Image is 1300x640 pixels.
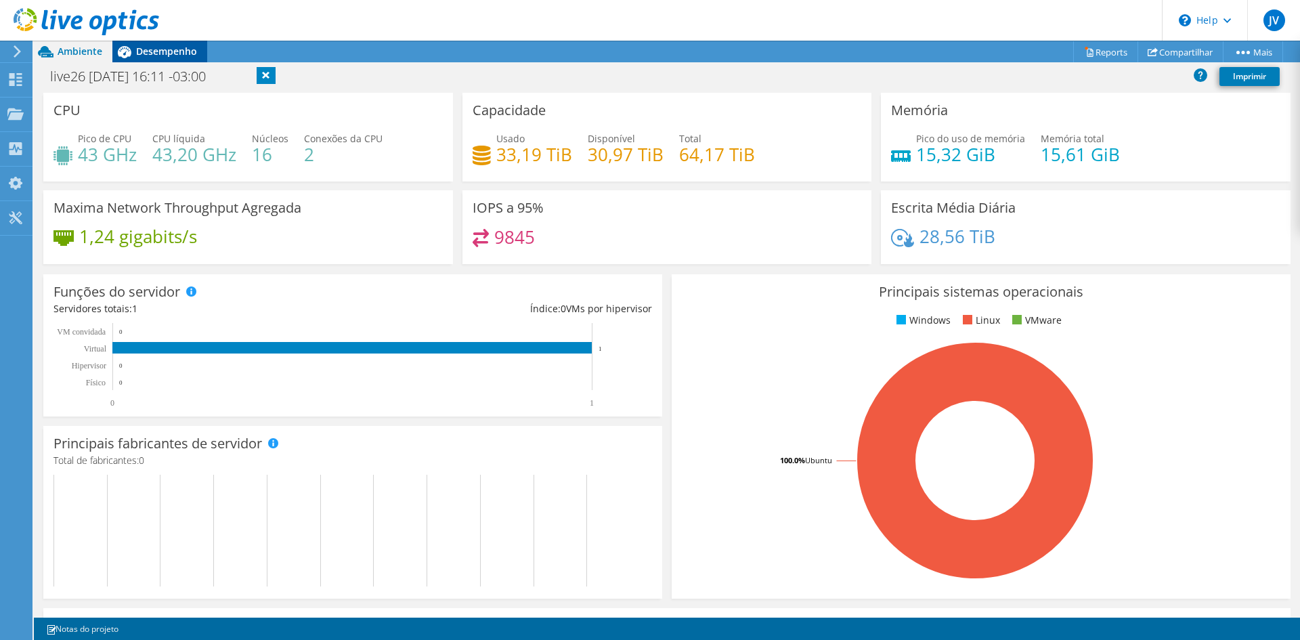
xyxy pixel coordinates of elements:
[86,378,106,387] tspan: Físico
[53,453,652,468] h4: Total de fabricantes:
[1137,41,1223,62] a: Compartilhar
[152,147,236,162] h4: 43,20 GHz
[473,103,546,118] h3: Capacidade
[53,103,81,118] h3: CPU
[119,328,123,335] text: 0
[494,230,535,244] h4: 9845
[891,200,1016,215] h3: Escrita Média Diária
[152,132,205,145] span: CPU líquida
[1263,9,1285,31] span: JV
[136,45,197,58] span: Desempenho
[1179,14,1191,26] svg: \n
[78,147,137,162] h4: 43 GHz
[53,284,180,299] h3: Funções do servidor
[1073,41,1138,62] a: Reports
[959,313,1000,328] li: Linux
[919,229,995,244] h4: 28,56 TiB
[916,132,1025,145] span: Pico do uso de memória
[1223,41,1283,62] a: Mais
[252,132,288,145] span: Núcleos
[1009,313,1062,328] li: VMware
[1041,147,1120,162] h4: 15,61 GiB
[53,200,301,215] h3: Maxima Network Throughput Agregada
[79,229,197,244] h4: 1,24 gigabits/s
[916,147,1025,162] h4: 15,32 GiB
[561,302,566,315] span: 0
[893,313,951,328] li: Windows
[53,436,262,451] h3: Principais fabricantes de servidor
[110,398,114,408] text: 0
[304,147,383,162] h4: 2
[252,147,288,162] h4: 16
[353,301,652,316] div: Índice: VMs por hipervisor
[590,398,594,408] text: 1
[53,301,353,316] div: Servidores totais:
[58,45,102,58] span: Ambiente
[44,69,227,84] h1: live26 [DATE] 16:11 -03:00
[588,132,635,145] span: Disponível
[78,132,131,145] span: Pico de CPU
[891,103,948,118] h3: Memória
[132,302,137,315] span: 1
[679,132,701,145] span: Total
[119,362,123,369] text: 0
[496,132,525,145] span: Usado
[304,132,383,145] span: Conexões da CPU
[588,147,664,162] h4: 30,97 TiB
[805,455,832,465] tspan: Ubuntu
[496,147,572,162] h4: 33,19 TiB
[599,345,602,352] text: 1
[473,200,544,215] h3: IOPS a 95%
[1041,132,1104,145] span: Memória total
[37,620,128,637] a: Notas do projeto
[679,147,755,162] h4: 64,17 TiB
[1219,67,1280,86] a: Imprimir
[119,379,123,386] text: 0
[682,284,1280,299] h3: Principais sistemas operacionais
[84,344,107,354] text: Virtual
[139,454,144,467] span: 0
[57,327,106,337] text: VM convidada
[780,455,805,465] tspan: 100.0%
[72,361,106,370] text: Hipervisor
